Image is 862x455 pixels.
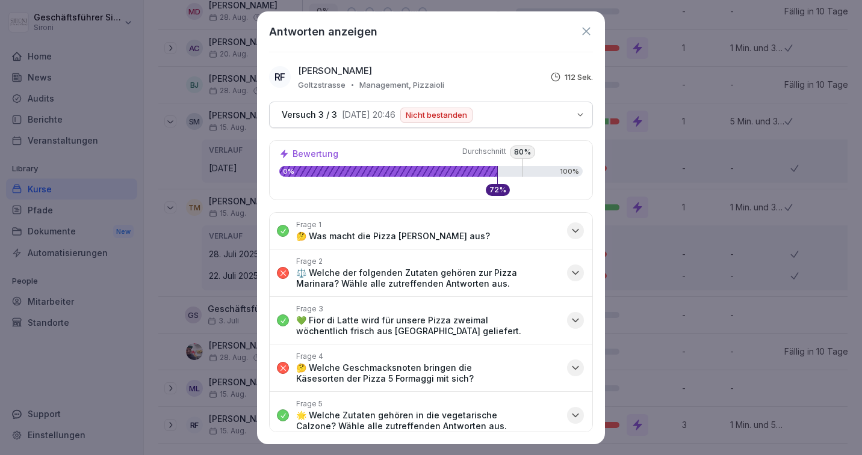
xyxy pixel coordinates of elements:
p: Frage 1 [296,220,321,230]
p: ⚖️ Welche der folgenden Zutaten gehören zur Pizza Marinara? Wähle alle zutreffenden Antworten aus. [296,267,560,289]
p: Frage 4 [296,352,323,361]
p: 100% [560,168,579,175]
p: Bewertung [293,150,338,158]
p: Versuch 3 / 3 [282,109,337,120]
p: 🌟 Welche Zutaten gehören in die vegetarische Calzone? Wähle alle zutreffenden Antworten aus. [296,410,560,432]
p: 80 % [510,145,535,159]
button: Frage 4🤔 Welche Geschmacksnoten bringen die Käsesorten der Pizza 5 Formaggi mit sich? [270,344,592,391]
p: 72 % [489,186,506,194]
span: Durchschnitt [434,147,506,156]
p: 🤔 Was macht die Pizza [PERSON_NAME] aus? [296,231,490,242]
p: [DATE] 20:46 [342,110,395,120]
p: 🤔 Welche Geschmacksnoten bringen die Käsesorten der Pizza 5 Formaggi mit sich? [296,362,560,384]
p: [PERSON_NAME] [298,64,372,78]
p: Management, Pizzaioli [359,80,444,90]
p: 💚 Fior di Latte wird für unsere Pizza zweimal wöchentlich frisch aus [GEOGRAPHIC_DATA] geliefert. [296,315,560,337]
button: Frage 1🤔 Was macht die Pizza [PERSON_NAME] aus? [270,213,592,249]
p: 0% [279,168,498,175]
button: Frage 5🌟 Welche Zutaten gehören in die vegetarische Calzone? Wähle alle zutreffenden Antworten aus. [270,392,592,439]
p: Frage 3 [296,304,323,314]
div: RF [269,66,291,88]
button: Frage 3💚 Fior di Latte wird für unsere Pizza zweimal wöchentlich frisch aus [GEOGRAPHIC_DATA] gel... [270,297,592,344]
button: Frage 2⚖️ Welche der folgenden Zutaten gehören zur Pizza Marinara? Wähle alle zutreffenden Antwor... [270,249,592,296]
h1: Antworten anzeigen [269,23,377,40]
p: 112 Sek. [565,72,593,82]
p: Frage 2 [296,257,323,266]
p: Frage 5 [296,399,323,409]
p: Nicht bestanden [406,111,467,119]
p: Goltzstrasse [298,80,346,90]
